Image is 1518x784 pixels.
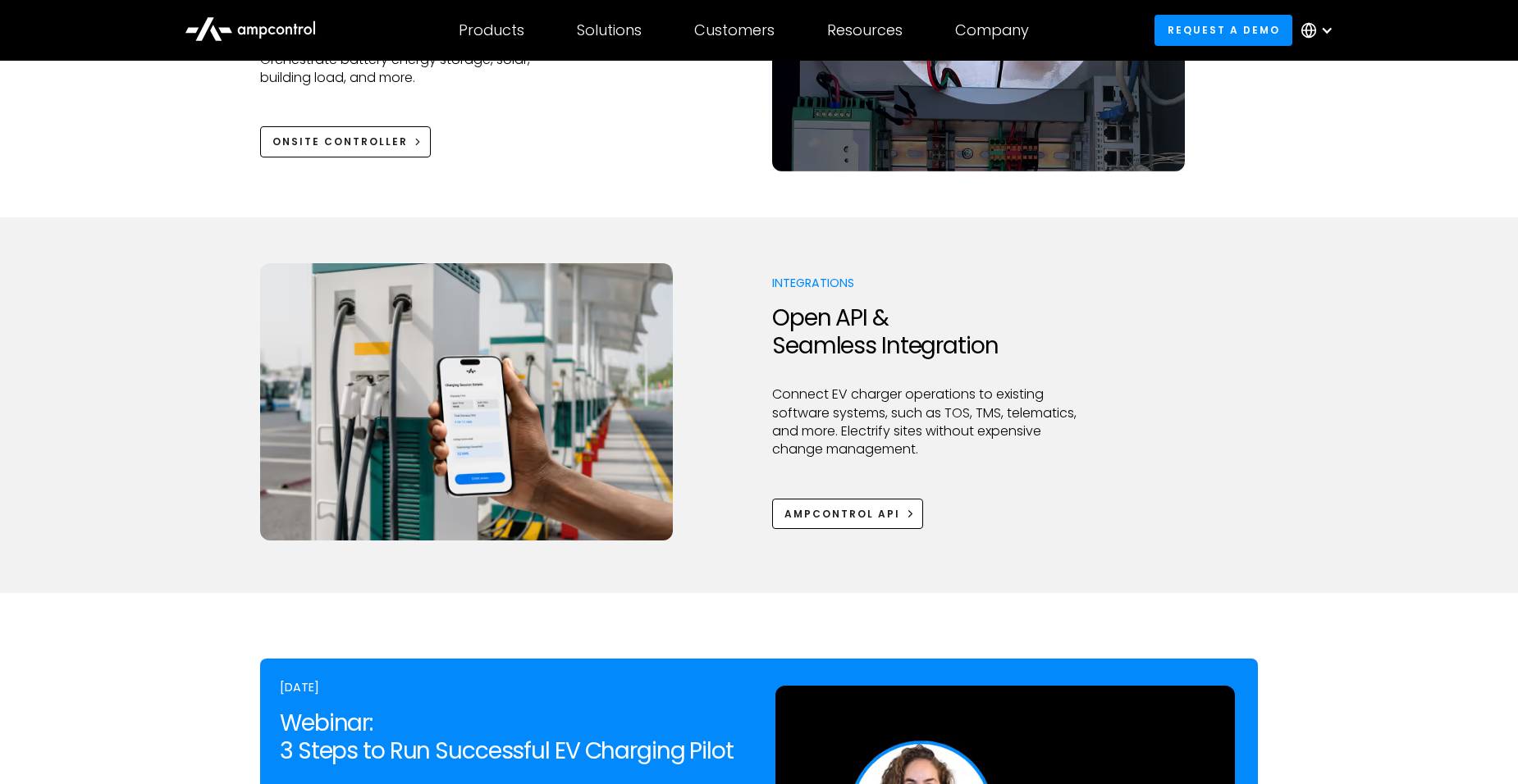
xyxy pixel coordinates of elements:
a: Request a demo [1155,15,1292,45]
img: Ampcontrol EV fleet charging integrations [260,263,673,540]
div: Resources [827,21,903,39]
h2: Webinar: 3 Steps to Run Successful EV Charging Pilot [280,709,743,764]
p: Integrations [772,275,1088,291]
a: Ampcontrol APi [772,499,923,529]
div: Customers [694,21,775,39]
div: Solutions [577,21,642,39]
p: Connect EV charger operations to existing software systems, such as TOS, TMS, telematics, and mor... [772,385,1088,459]
a: Onsite Controller [260,126,431,157]
div: Products [459,21,524,39]
div: Ampcontrol APi [784,507,900,522]
div: Onsite Controller [272,134,408,149]
div: Company [955,21,1029,39]
div: [DATE] [280,678,743,696]
h2: Open API & Seamless Integration [772,304,1088,359]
